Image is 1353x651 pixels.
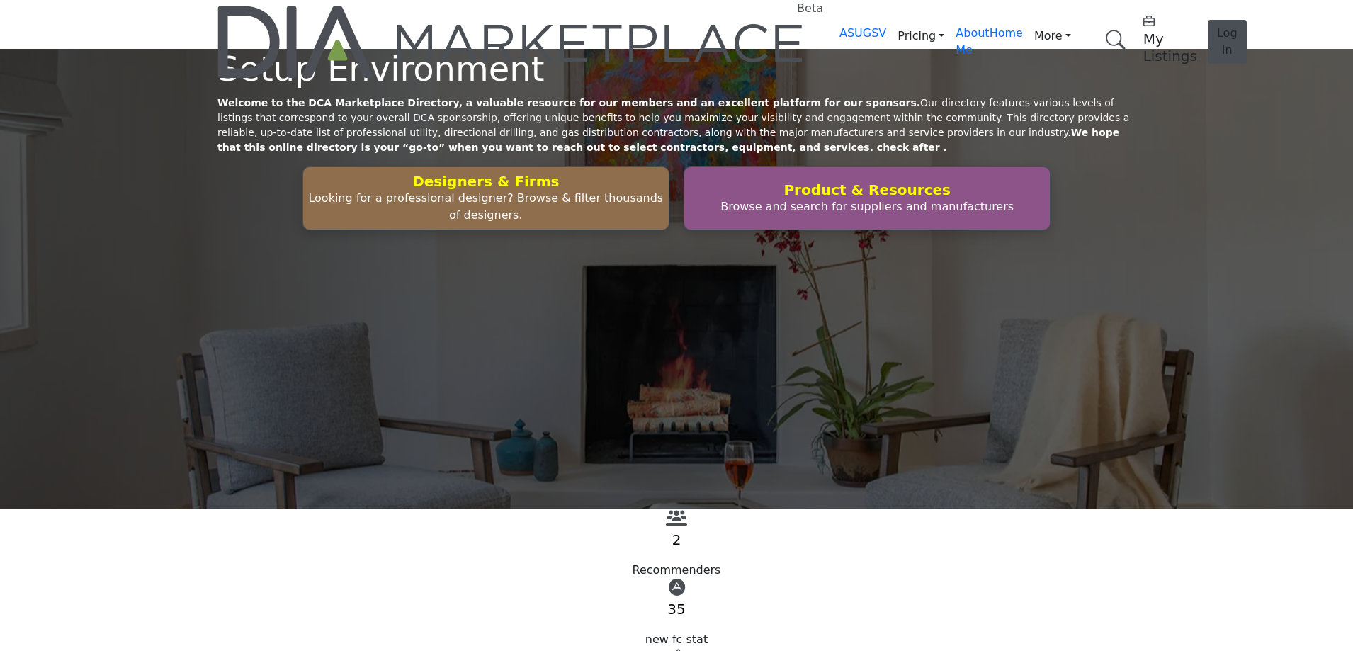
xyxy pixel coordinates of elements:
a: View Recommenders [666,514,687,527]
span: Log In [1217,26,1238,57]
a: Search [1091,21,1135,59]
button: Designers & Firms Looking for a professional designer? Browse & filter thousands of designers. [302,166,669,230]
strong: Welcome to the DCA Marketplace Directory, a valuable resource for our members and an excellent pl... [217,97,920,108]
button: Log In [1208,20,1247,64]
h5: My Listings [1143,30,1197,64]
a: ASUGSV [839,26,886,40]
a: More [1023,25,1082,47]
a: Beta [217,6,805,78]
button: Product & Resources Browse and search for suppliers and manufacturers [684,166,1051,230]
p: Looking for a professional designer? Browse & filter thousands of designers. [307,190,664,224]
a: 35 [667,601,685,618]
div: new fc stat [217,631,1136,648]
p: Our directory features various levels of listings that correspond to your overall DCA sponsorship... [217,96,1136,155]
h6: Beta [797,1,823,15]
a: 2 [672,531,681,548]
a: Pricing [886,25,956,47]
p: Browse and search for suppliers and manufacturers [689,198,1046,215]
h2: Product & Resources [689,181,1046,198]
strong: We hope that this online directory is your “go-to” when you want to reach out to select contracto... [217,127,1119,153]
h2: Designers & Firms [307,173,664,190]
div: Recommenders [217,562,1136,579]
img: Site Logo [217,6,805,78]
div: My Listings [1143,13,1197,64]
a: About Me [956,26,989,57]
a: Home [990,26,1023,40]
